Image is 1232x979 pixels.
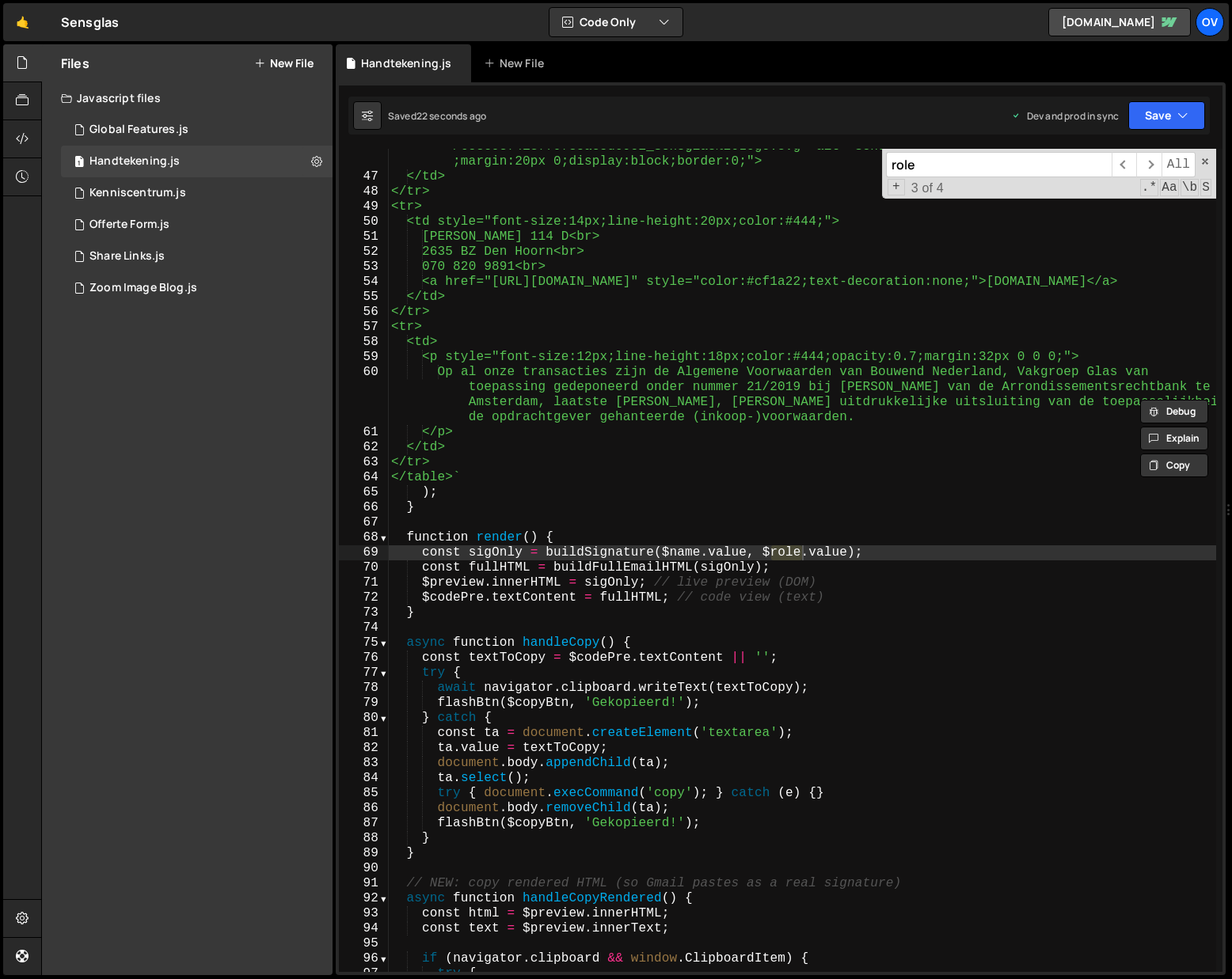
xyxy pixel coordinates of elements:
div: 89 [339,846,389,861]
span: Search In Selection [1200,179,1211,196]
div: New File [484,55,550,71]
div: 85 [339,786,389,801]
span: ​ [1112,152,1136,177]
div: 72 [339,590,389,605]
div: Javascript files [42,82,333,114]
div: 15490/45629.js [61,146,333,177]
div: Sensglas [61,13,119,32]
button: Copy [1140,453,1208,477]
div: 47 [339,169,389,184]
div: 87 [339,816,389,831]
div: 58 [339,335,389,350]
span: ​ [1136,152,1161,177]
div: Global Features.js [89,123,188,137]
div: 78 [339,681,389,696]
div: Handtekening.js [361,55,451,71]
a: 🤙 [3,3,42,41]
div: 79 [339,696,389,711]
div: 86 [339,801,389,816]
div: 61 [339,425,389,440]
div: 91 [339,876,389,891]
div: Handtekening.js [89,154,180,169]
div: 55 [339,290,389,305]
div: 15490/40875.js [61,114,333,146]
input: Search for [886,152,1112,177]
div: 84 [339,771,389,786]
span: Whole Word Search [1181,179,1200,196]
div: 60 [339,365,389,425]
button: Save [1128,101,1205,130]
div: 76 [339,651,389,666]
div: 80 [339,711,389,726]
div: 59 [339,350,389,365]
div: 52 [339,245,389,260]
div: 15490/42494.js [61,209,333,241]
div: 56 [339,305,389,320]
div: 15490/44527.js [61,272,333,304]
div: 70 [339,560,389,575]
span: Toggle Replace mode [888,179,905,195]
div: 77 [339,666,389,681]
div: 63 [339,455,389,470]
div: 93 [339,906,389,921]
div: 48 [339,184,389,199]
div: Dev and prod in sync [1011,109,1119,123]
div: 54 [339,275,389,290]
div: 57 [339,320,389,335]
div: Kenniscentrum.js [89,186,186,200]
span: 3 of 4 [905,180,950,195]
div: Share Links.js [89,249,165,264]
button: Debug [1140,400,1208,423]
div: Offerte Form.js [89,218,169,232]
span: Alt-Enter [1162,152,1196,177]
div: 53 [339,260,389,275]
div: 68 [339,530,389,545]
div: 49 [339,199,389,214]
div: 65 [339,485,389,500]
div: 75 [339,636,389,651]
div: 67 [339,515,389,530]
div: 22 seconds ago [416,109,486,123]
div: 74 [339,620,389,636]
div: 82 [339,741,389,756]
div: 88 [339,831,389,846]
div: 15490/40893.js [61,177,333,209]
div: 71 [339,575,389,590]
div: Saved [388,109,486,123]
button: Explain [1140,427,1208,450]
button: New File [254,57,314,70]
div: 94 [339,921,389,936]
div: Zoom Image Blog.js [89,281,197,295]
h2: Files [61,55,89,72]
a: [DOMAIN_NAME] [1048,8,1191,36]
div: 50 [339,214,389,230]
div: 83 [339,756,389,771]
div: 64 [339,470,389,485]
div: 92 [339,891,389,906]
div: 81 [339,726,389,741]
span: CaseSensitive Search [1160,179,1179,196]
div: 69 [339,545,389,560]
div: 66 [339,500,389,515]
div: 51 [339,230,389,245]
span: RegExp Search [1140,179,1159,196]
div: 15490/44023.js [61,241,333,272]
div: 90 [339,861,389,876]
div: 62 [339,440,389,455]
a: Ov [1196,8,1224,36]
span: 1 [74,157,84,169]
div: 96 [339,951,389,966]
div: 73 [339,605,389,620]
div: 95 [339,936,389,951]
button: Code Only [549,8,683,36]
